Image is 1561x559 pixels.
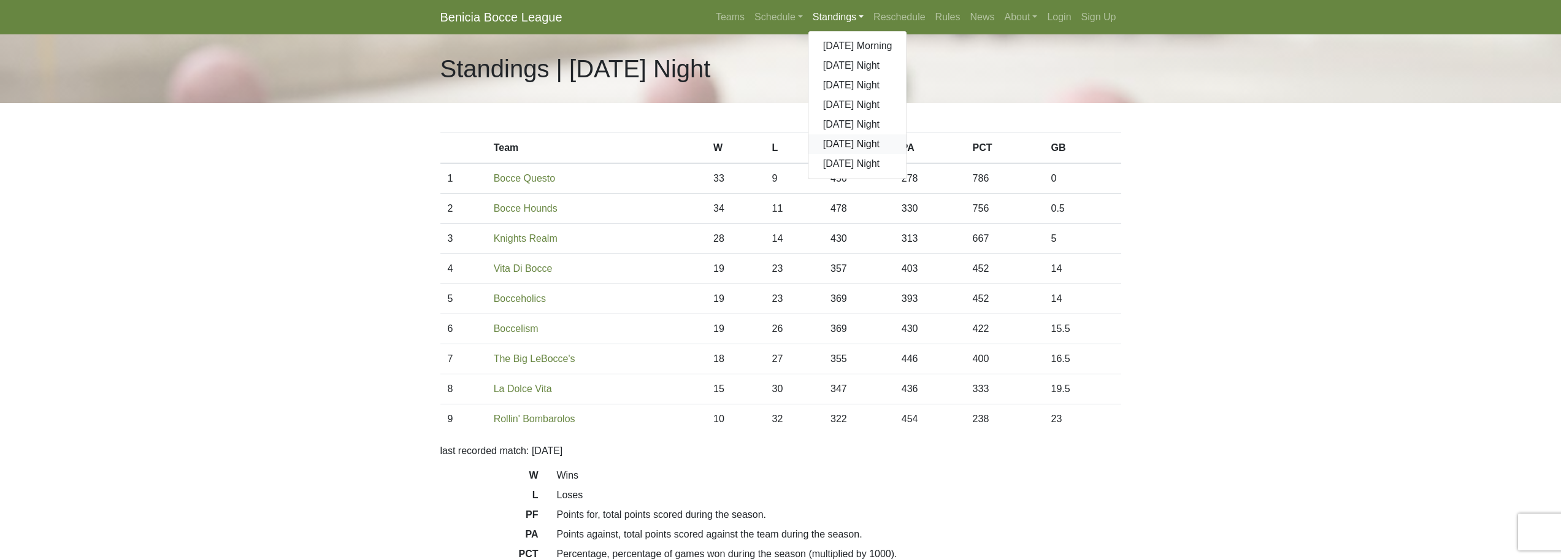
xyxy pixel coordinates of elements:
[965,194,1044,224] td: 756
[894,284,965,314] td: 393
[494,173,556,183] a: Bocce Questo
[494,323,539,334] a: Boccelism
[706,224,764,254] td: 28
[965,374,1044,404] td: 333
[894,404,965,434] td: 454
[1044,163,1121,194] td: 0
[808,154,907,174] a: [DATE] Night
[965,224,1044,254] td: 667
[765,404,823,434] td: 32
[1044,314,1121,344] td: 15.5
[894,374,965,404] td: 436
[965,133,1044,164] th: PCT
[823,254,894,284] td: 357
[1044,194,1121,224] td: 0.5
[823,284,894,314] td: 369
[706,374,764,404] td: 15
[765,254,823,284] td: 23
[1044,133,1121,164] th: GB
[494,263,553,274] a: Vita Di Bocce
[440,374,486,404] td: 8
[823,404,894,434] td: 322
[765,344,823,374] td: 27
[706,194,764,224] td: 34
[808,75,907,95] a: [DATE] Night
[440,54,711,83] h1: Standings | [DATE] Night
[765,314,823,344] td: 26
[930,5,965,29] a: Rules
[431,468,548,488] dt: W
[706,314,764,344] td: 19
[765,163,823,194] td: 9
[1076,5,1121,29] a: Sign Up
[706,133,764,164] th: W
[440,314,486,344] td: 6
[548,507,1130,522] dd: Points for, total points scored during the season.
[706,344,764,374] td: 18
[894,133,965,164] th: PA
[808,5,869,29] a: Standings
[965,314,1044,344] td: 422
[1044,374,1121,404] td: 19.5
[765,133,823,164] th: L
[1042,5,1076,29] a: Login
[431,488,548,507] dt: L
[440,194,486,224] td: 2
[440,404,486,434] td: 9
[494,384,552,394] a: La Dolce Vita
[1044,224,1121,254] td: 5
[494,353,575,364] a: The Big LeBocce's
[548,468,1130,483] dd: Wins
[808,95,907,115] a: [DATE] Night
[706,284,764,314] td: 19
[440,224,486,254] td: 3
[869,5,930,29] a: Reschedule
[894,194,965,224] td: 330
[823,194,894,224] td: 478
[706,254,764,284] td: 19
[440,254,486,284] td: 4
[431,527,548,547] dt: PA
[965,5,1000,29] a: News
[440,444,1121,458] p: last recorded match: [DATE]
[808,134,907,154] a: [DATE] Night
[494,203,558,214] a: Bocce Hounds
[765,224,823,254] td: 14
[823,344,894,374] td: 355
[894,314,965,344] td: 430
[965,284,1044,314] td: 452
[706,404,764,434] td: 10
[494,293,546,304] a: Bocceholics
[765,374,823,404] td: 30
[440,5,562,29] a: Benicia Bocce League
[894,344,965,374] td: 446
[711,5,750,29] a: Teams
[440,163,486,194] td: 1
[808,31,908,179] div: Standings
[440,284,486,314] td: 5
[965,163,1044,194] td: 786
[808,36,907,56] a: [DATE] Morning
[1044,254,1121,284] td: 14
[965,404,1044,434] td: 238
[808,56,907,75] a: [DATE] Night
[823,314,894,344] td: 369
[823,374,894,404] td: 347
[494,414,575,424] a: Rollin' Bombarolos
[494,233,558,244] a: Knights Realm
[706,163,764,194] td: 33
[823,224,894,254] td: 430
[486,133,706,164] th: Team
[765,194,823,224] td: 11
[750,5,808,29] a: Schedule
[765,284,823,314] td: 23
[894,254,965,284] td: 403
[548,488,1130,503] dd: Loses
[440,344,486,374] td: 7
[1044,344,1121,374] td: 16.5
[1044,284,1121,314] td: 14
[808,115,907,134] a: [DATE] Night
[431,507,548,527] dt: PF
[894,163,965,194] td: 278
[1044,404,1121,434] td: 23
